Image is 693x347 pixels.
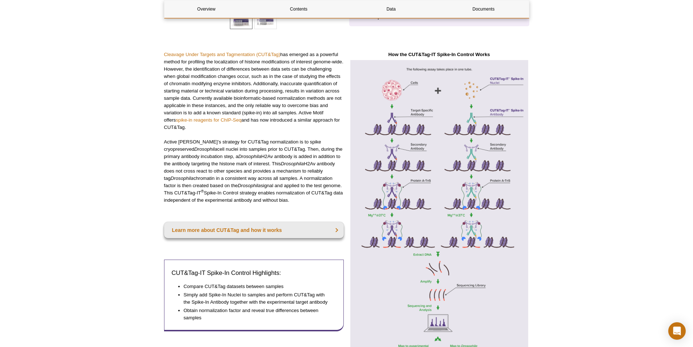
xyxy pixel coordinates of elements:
[164,138,344,204] p: Active [PERSON_NAME]’s strategy for CUT&Tag normalization is to spike cryopreserved cell nuclei i...
[257,0,341,18] a: Contents
[442,0,526,18] a: Documents
[172,269,336,277] h3: CUT&Tag-IT Spike-In Control Highlights:
[171,176,194,181] em: Drosophila
[349,0,433,18] a: Data
[164,222,344,238] a: Learn more about CUT&Tag and how it works
[164,51,344,131] p: has emerged as a powerful method for profiling the localization of histone modifications of inter...
[164,0,248,18] a: Overview
[176,117,241,123] a: spike-in reagents for ChIP-Seq
[194,146,217,152] em: Drosophila
[184,291,329,306] li: Simply add Spike-In Nuclei to samples and perform CUT&Tag with the Spike-In Antibody together wit...
[238,154,261,159] em: Drosophila
[184,307,329,322] li: Obtain normalization factor and reveal true differences between samples
[164,52,280,57] a: Cleavage Under Targets and Tagmentation (CUT&Tag)
[201,189,204,193] sup: ®
[389,52,490,57] strong: How the CUT&Tag-IT Spike-In Control Works
[238,183,261,188] em: Drosophila
[668,322,686,340] div: Open Intercom Messenger
[281,161,304,166] em: Drosophila
[184,283,329,290] li: Compare CUT&Tag datasets between samples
